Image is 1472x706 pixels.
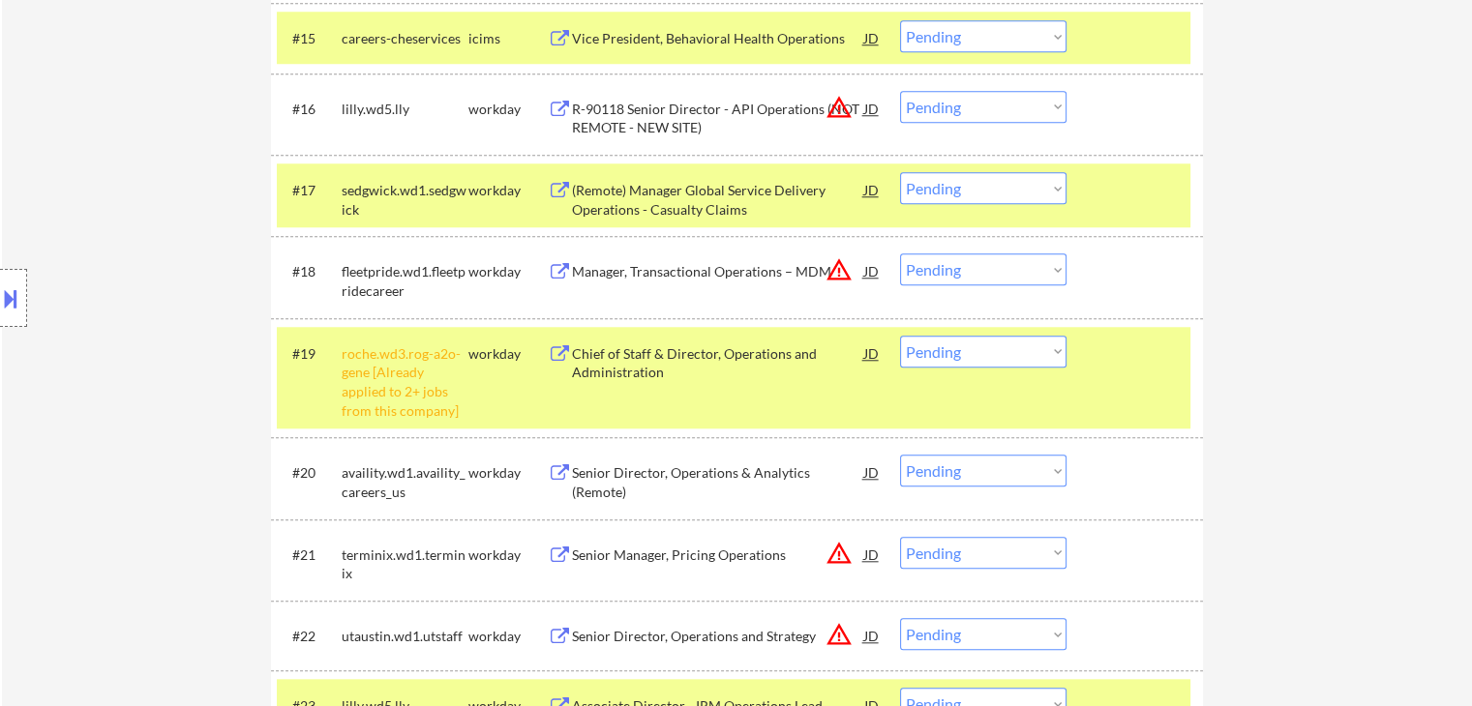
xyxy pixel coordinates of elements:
[468,100,548,119] div: workday
[468,262,548,281] div: workday
[342,545,468,583] div: terminix.wd1.terminix
[342,29,468,48] div: careers-cheservices
[342,344,468,420] div: roche.wd3.rog-a2o-gene [Already applied to 2+ jobs from this company]
[572,181,864,219] div: (Remote) Manager Global Service Delivery Operations - Casualty Claims
[342,262,468,300] div: fleetpride.wd1.fleetpridecareer
[468,463,548,483] div: workday
[862,20,882,55] div: JD
[468,181,548,200] div: workday
[342,100,468,119] div: lilly.wd5.lly
[572,29,864,48] div: Vice President, Behavioral Health Operations
[862,336,882,370] div: JD
[862,455,882,489] div: JD
[468,344,548,364] div: workday
[572,545,864,565] div: Senior Manager, Pricing Operations
[862,172,882,207] div: JD
[468,545,548,565] div: workday
[572,627,864,646] div: Senior Director, Operations and Strategy
[826,256,853,283] button: warning_amber
[862,91,882,126] div: JD
[292,627,326,646] div: #22
[826,540,853,567] button: warning_amber
[342,627,468,646] div: utaustin.wd1.utstaff
[862,618,882,653] div: JD
[826,94,853,121] button: warning_amber
[468,627,548,646] div: workday
[468,29,548,48] div: icims
[292,29,326,48] div: #15
[572,344,864,382] div: Chief of Staff & Director, Operations and Administration
[292,545,326,565] div: #21
[826,621,853,648] button: warning_amber
[572,463,864,501] div: Senior Director, Operations & Analytics (Remote)
[572,262,864,281] div: Manager, Transactional Operations – MDM
[342,181,468,219] div: sedgwick.wd1.sedgwick
[292,100,326,119] div: #16
[342,463,468,501] div: availity.wd1.availity_careers_us
[572,100,864,137] div: R-90118 Senior Director - API Operations (NOT REMOTE - NEW SITE)
[862,253,882,288] div: JD
[862,537,882,572] div: JD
